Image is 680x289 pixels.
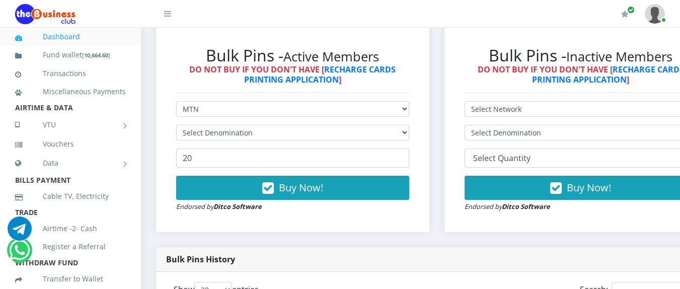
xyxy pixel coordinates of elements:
a: Register a Referral [15,235,126,258]
a: Dashboard [15,25,126,48]
small: Inactive Members [566,48,672,65]
input: Enter Quantity [176,149,409,168]
img: Logo [15,4,75,24]
a: Fund wallet[10,664.60] [15,43,126,67]
strong: DO NOT BUY IF YOU DON'T HAVE [ ] [189,64,396,85]
a: Vouchers [15,132,126,156]
a: VTU [15,112,126,137]
strong: Ditco Software [213,202,262,211]
a: RECHARGE CARDS PRINTING APPLICATION [244,64,396,85]
a: Transactions [15,62,126,85]
a: Chat for support [9,246,30,262]
img: User [645,4,665,24]
strong: Bulk Pins History [166,254,235,265]
span: Renew/Upgrade Subscription [627,6,635,14]
span: Buy Now! [567,181,611,194]
a: Airtime -2- Cash [15,217,126,240]
a: Cable TV, Electricity [15,185,126,208]
small: Endorsed by [176,202,262,211]
button: Buy Now! [176,176,409,200]
i: Renew/Upgrade Subscription [621,10,629,18]
small: Active Members [283,48,379,65]
small: Endorsed by [465,202,550,211]
strong: Ditco Software [502,202,550,211]
a: Data [15,151,126,176]
small: [ ] [82,51,110,59]
span: Buy Now! [279,181,323,194]
a: Miscellaneous Payments [15,80,126,103]
b: 10,664.60 [84,51,108,59]
a: Chat for support [8,224,32,241]
h2: Bulk Pins - [176,46,409,65]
